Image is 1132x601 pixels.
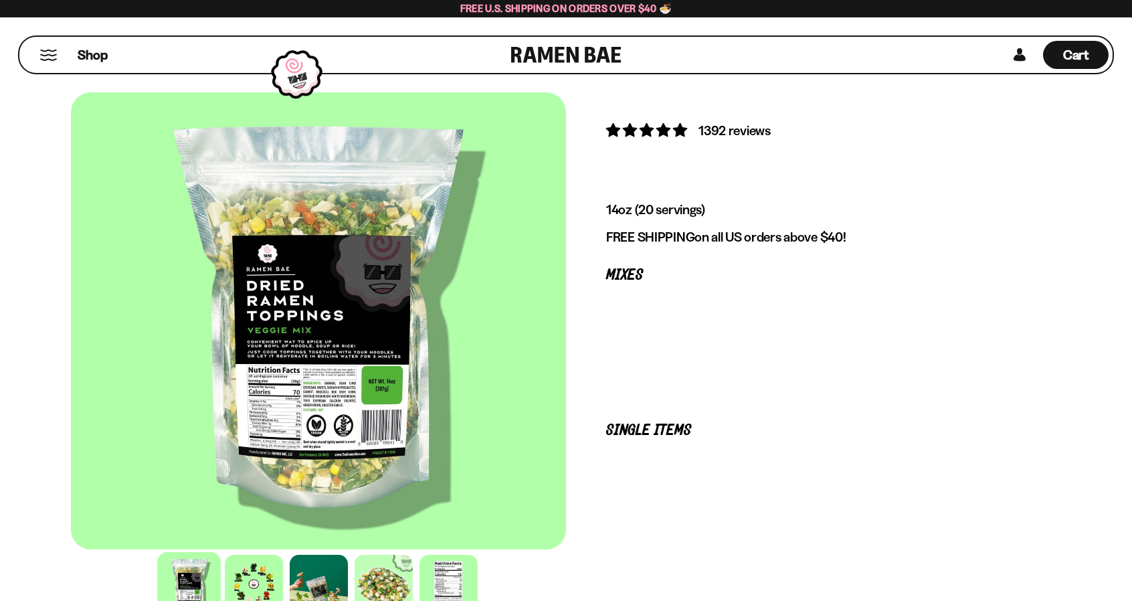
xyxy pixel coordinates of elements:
span: Cart [1063,47,1089,63]
button: Mobile Menu Trigger [39,50,58,61]
p: Mixes [606,269,1021,282]
span: Free U.S. Shipping on Orders over $40 🍜 [460,2,672,15]
a: Shop [78,41,108,69]
span: 1392 reviews [698,122,771,139]
a: Cart [1043,37,1109,73]
span: 4.76 stars [606,122,690,139]
p: Single Items [606,424,1021,437]
span: Shop [78,46,108,64]
p: on all US orders above $40! [606,229,1021,246]
strong: FREE SHIPPING [606,229,694,245]
p: 14oz (20 servings) [606,201,1021,218]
